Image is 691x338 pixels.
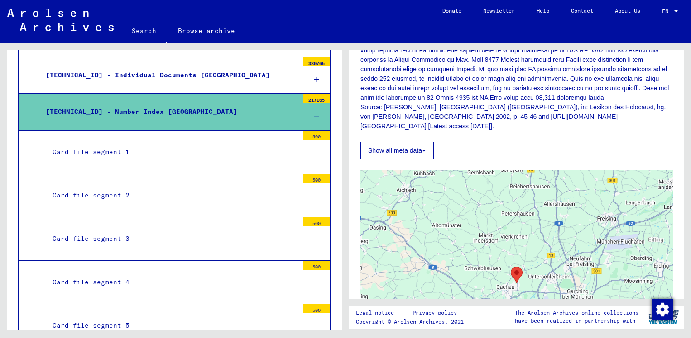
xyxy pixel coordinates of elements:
[511,267,523,283] div: Dachau Concentration Camp
[121,20,167,43] a: Search
[356,318,468,326] p: Copyright © Arolsen Archives, 2021
[46,187,298,204] div: Card file segment 2
[39,66,298,84] div: [TECHNICAL_ID] - Individual Documents [GEOGRAPHIC_DATA]
[303,131,330,140] div: 500
[303,57,330,66] div: 330765
[515,309,638,317] p: The Arolsen Archives online collections
[356,308,401,318] a: Legal notice
[303,94,330,103] div: 217165
[46,143,298,161] div: Card file segment 1
[360,142,434,159] button: Show all meta data
[652,299,673,320] img: Zustimmung ändern
[405,308,468,318] a: Privacy policy
[651,298,673,320] div: Zustimmung ändern
[303,304,330,313] div: 500
[46,273,298,291] div: Card file segment 4
[515,317,638,325] p: have been realized in partnership with
[647,305,681,328] img: yv_logo.png
[303,261,330,270] div: 500
[303,174,330,183] div: 500
[46,317,298,334] div: Card file segment 5
[303,217,330,226] div: 500
[662,8,668,14] mat-select-trigger: EN
[167,20,246,42] a: Browse archive
[46,230,298,248] div: Card file segment 3
[39,103,298,121] div: [TECHNICAL_ID] - Number Index [GEOGRAPHIC_DATA]
[7,9,114,31] img: Arolsen_neg.svg
[356,308,468,318] div: |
